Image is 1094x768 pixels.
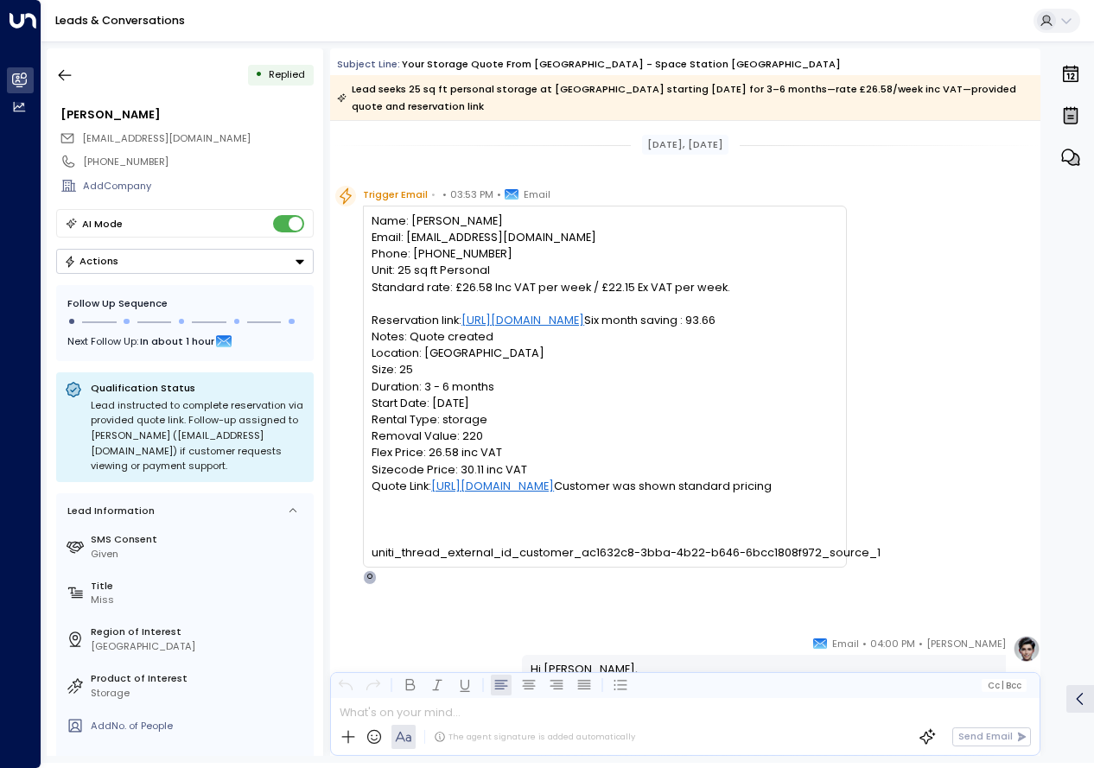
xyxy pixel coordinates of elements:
span: Trigger Email [363,186,428,203]
label: SMS Consent [91,532,308,547]
button: Cc|Bcc [982,679,1027,692]
span: 03:53 PM [450,186,493,203]
div: [GEOGRAPHIC_DATA] [91,639,308,654]
img: profile-logo.png [1013,635,1040,663]
span: Email [524,186,550,203]
pre: Name: [PERSON_NAME] Email: [EMAIL_ADDRESS][DOMAIN_NAME] Phone: [PHONE_NUMBER] Unit: 25 sq ft Pers... [372,213,837,561]
div: The agent signature is added automatically [434,731,635,743]
div: Storage [91,686,308,701]
div: O [363,570,377,584]
a: [URL][DOMAIN_NAME] [431,478,554,494]
div: AddNo. of People [91,719,308,733]
span: Subject Line: [337,57,400,71]
label: Area [91,752,308,766]
div: Your storage quote from [GEOGRAPHIC_DATA] - Space Station [GEOGRAPHIC_DATA] [402,57,841,72]
div: Lead Information [62,504,155,518]
span: Email [832,635,859,652]
div: AI Mode [82,215,123,232]
div: Lead instructed to complete reservation via provided quote link. Follow-up assigned to [PERSON_NA... [91,398,305,474]
div: Lead seeks 25 sq ft personal storage at [GEOGRAPHIC_DATA] starting [DATE] for 3–6 months—rate £26... [337,80,1032,115]
div: Given [91,547,308,562]
span: • [442,186,447,203]
span: [EMAIL_ADDRESS][DOMAIN_NAME] [82,131,251,145]
span: [PERSON_NAME] [926,635,1006,652]
label: Product of Interest [91,671,308,686]
span: • [862,635,867,652]
div: [DATE], [DATE] [642,135,729,155]
div: • [255,62,263,87]
div: Next Follow Up: [67,332,302,351]
span: 04:00 PM [870,635,915,652]
div: Button group with a nested menu [56,249,314,274]
button: Actions [56,249,314,274]
span: In about 1 hour [140,332,214,351]
span: • [919,635,923,652]
span: • [431,186,436,203]
div: Miss [91,593,308,607]
label: Title [91,579,308,593]
div: [PERSON_NAME] [60,106,313,123]
div: Follow Up Sequence [67,296,302,311]
p: Qualification Status [91,381,305,395]
a: [URL][DOMAIN_NAME] [461,312,584,328]
span: | [1002,681,1004,690]
button: Undo [335,675,356,695]
span: Replied [269,67,305,81]
div: Actions [64,255,118,267]
span: • [497,186,501,203]
span: Cc Bcc [988,681,1021,690]
button: Redo [363,675,384,695]
span: lozy2k16@hotmail.com [82,131,251,146]
div: [PHONE_NUMBER] [83,155,313,169]
label: Region of Interest [91,625,308,639]
div: AddCompany [83,179,313,194]
a: Leads & Conversations [55,13,185,28]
